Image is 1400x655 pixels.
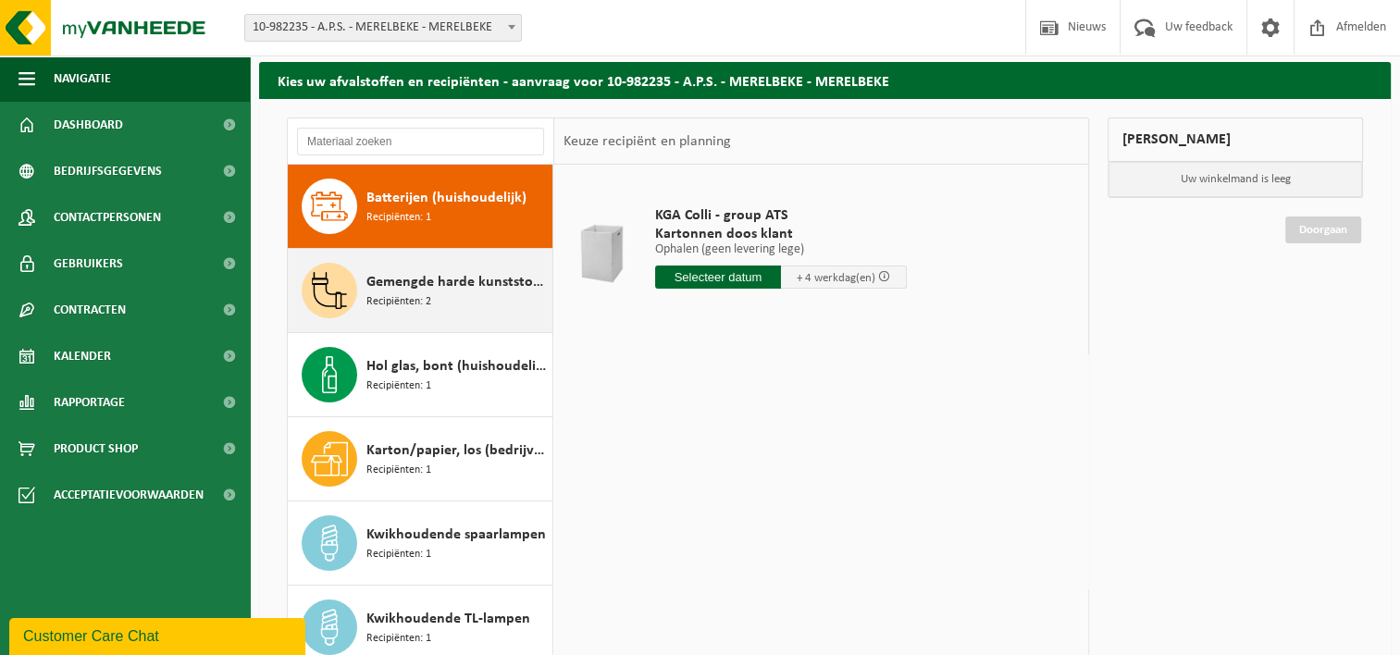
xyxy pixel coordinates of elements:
span: Kwikhoudende spaarlampen [366,524,546,546]
span: Kalender [54,333,111,379]
h2: Kies uw afvalstoffen en recipiënten - aanvraag voor 10-982235 - A.P.S. - MERELBEKE - MERELBEKE [259,62,1391,98]
iframe: chat widget [9,614,309,655]
span: 10-982235 - A.P.S. - MERELBEKE - MERELBEKE [244,14,522,42]
p: Ophalen (geen levering lege) [655,243,907,256]
input: Materiaal zoeken [297,128,544,155]
span: Contactpersonen [54,194,161,241]
span: KGA Colli - group ATS [655,206,907,225]
span: + 4 werkdag(en) [797,272,875,284]
span: Acceptatievoorwaarden [54,472,204,518]
span: Recipiënten: 1 [366,546,431,563]
span: Dashboard [54,102,123,148]
p: Uw winkelmand is leeg [1109,162,1362,197]
span: Recipiënten: 1 [366,377,431,395]
span: Gemengde harde kunststoffen (PE, PP en PVC), recycleerbaar (industrieel) [366,271,548,293]
span: Recipiënten: 2 [366,293,431,311]
button: Batterijen (huishoudelijk) Recipiënten: 1 [288,165,553,249]
button: Hol glas, bont (huishoudelijk) Recipiënten: 1 [288,333,553,417]
span: Hol glas, bont (huishoudelijk) [366,355,548,377]
span: Recipiënten: 1 [366,630,431,648]
button: Gemengde harde kunststoffen (PE, PP en PVC), recycleerbaar (industrieel) Recipiënten: 2 [288,249,553,333]
span: Bedrijfsgegevens [54,148,162,194]
div: Keuze recipiënt en planning [554,118,739,165]
div: [PERSON_NAME] [1108,117,1363,162]
span: Navigatie [54,56,111,102]
span: Kwikhoudende TL-lampen [366,608,530,630]
span: Gebruikers [54,241,123,287]
span: Product Shop [54,426,138,472]
span: Kartonnen doos klant [655,225,907,243]
a: Doorgaan [1285,216,1361,243]
button: Karton/papier, los (bedrijven) Recipiënten: 1 [288,417,553,501]
input: Selecteer datum [655,266,781,289]
span: Rapportage [54,379,125,426]
span: 10-982235 - A.P.S. - MERELBEKE - MERELBEKE [245,15,521,41]
span: Recipiënten: 1 [366,209,431,227]
span: Recipiënten: 1 [366,462,431,479]
span: Contracten [54,287,126,333]
span: Karton/papier, los (bedrijven) [366,439,548,462]
span: Batterijen (huishoudelijk) [366,187,527,209]
button: Kwikhoudende spaarlampen Recipiënten: 1 [288,501,553,586]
